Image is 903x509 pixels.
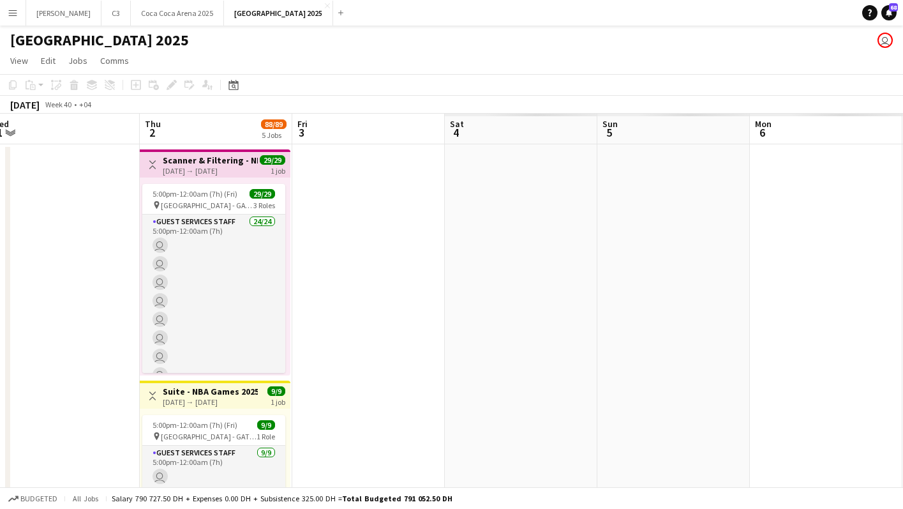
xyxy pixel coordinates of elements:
[36,52,61,69] a: Edit
[163,397,258,407] div: [DATE] → [DATE]
[271,396,285,407] div: 1 job
[68,55,87,66] span: Jobs
[101,1,131,26] button: C3
[297,118,308,130] span: Fri
[224,1,333,26] button: [GEOGRAPHIC_DATA] 2025
[602,118,618,130] span: Sun
[20,494,57,503] span: Budgeted
[143,125,161,140] span: 2
[10,31,189,50] h1: [GEOGRAPHIC_DATA] 2025
[250,189,275,199] span: 29/29
[112,494,452,503] div: Salary 790 727.50 DH + Expenses 0.00 DH + Subsistence 325.00 DH =
[42,100,74,109] span: Week 40
[161,201,253,210] span: [GEOGRAPHIC_DATA] - GATE 7
[271,165,285,176] div: 1 job
[342,494,452,503] span: Total Budgeted 791 052.50 DH
[877,33,893,48] app-user-avatar: Marisol Pestano
[163,155,258,166] h3: Scanner & Filtering - NBA Games 2025
[257,420,275,430] span: 9/9
[5,52,33,69] a: View
[161,432,257,441] span: [GEOGRAPHIC_DATA] - GATE 7
[79,100,91,109] div: +04
[10,98,40,111] div: [DATE]
[153,189,237,199] span: 5:00pm-12:00am (7h) (Fri)
[601,125,618,140] span: 5
[10,55,28,66] span: View
[253,201,275,210] span: 3 Roles
[262,130,286,140] div: 5 Jobs
[257,432,275,441] span: 1 Role
[753,125,772,140] span: 6
[881,5,897,20] a: 68
[26,1,101,26] button: [PERSON_NAME]
[6,492,59,506] button: Budgeted
[889,3,898,11] span: 68
[100,55,129,66] span: Comms
[267,386,285,396] span: 9/9
[260,155,285,165] span: 29/29
[70,494,101,503] span: All jobs
[450,118,464,130] span: Sat
[163,386,258,397] h3: Suite - NBA Games 2025
[295,125,308,140] span: 3
[755,118,772,130] span: Mon
[145,118,161,130] span: Thu
[142,184,285,373] app-job-card: 5:00pm-12:00am (7h) (Fri)29/29 [GEOGRAPHIC_DATA] - GATE 73 RolesGuest Services Staff24/245:00pm-1...
[95,52,134,69] a: Comms
[41,55,56,66] span: Edit
[153,420,237,430] span: 5:00pm-12:00am (7h) (Fri)
[163,166,258,176] div: [DATE] → [DATE]
[261,119,287,129] span: 88/89
[131,1,224,26] button: Coca Coca Arena 2025
[63,52,93,69] a: Jobs
[448,125,464,140] span: 4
